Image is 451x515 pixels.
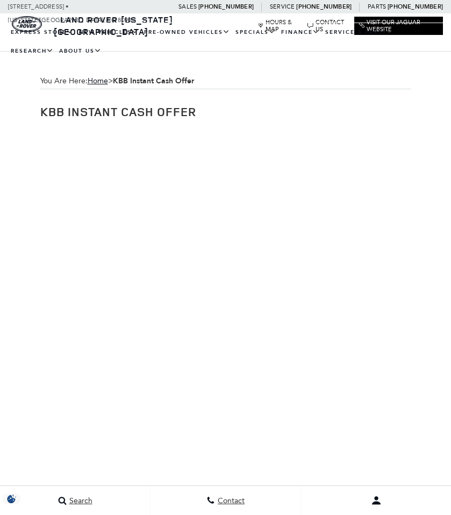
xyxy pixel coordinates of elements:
span: Contact [215,496,245,505]
a: Hours & Map [258,19,303,33]
a: Research [8,42,56,61]
img: Land Rover [12,16,42,32]
span: You Are Here: [40,73,411,89]
a: Visit Our Jaguar Website [359,19,438,33]
a: [PHONE_NUMBER] [198,3,254,11]
a: Specials [233,23,278,42]
div: Breadcrumbs [40,73,411,89]
a: land-rover [12,16,42,32]
a: [PHONE_NUMBER] [388,3,443,11]
strong: KBB Instant Cash Offer [113,76,194,86]
a: [PHONE_NUMBER] [296,3,352,11]
a: Contact Us [307,19,348,33]
a: About Us [56,42,104,61]
button: Open user profile menu [301,487,451,514]
a: Land Rover [US_STATE][GEOGRAPHIC_DATA] [54,14,173,38]
nav: Main Navigation [8,23,443,61]
a: EXPRESS STORE [8,23,76,42]
a: Pre-Owned Vehicles [141,23,233,42]
a: [STREET_ADDRESS] • [US_STATE][GEOGRAPHIC_DATA], CO 80905 [8,3,134,24]
a: New Vehicles [76,23,141,42]
span: Search [67,496,92,505]
a: Service & Parts [323,23,396,42]
span: > [88,76,194,85]
a: Finance [278,23,323,42]
a: Home [88,76,108,85]
h1: KBB Instant Cash Offer [40,105,411,118]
